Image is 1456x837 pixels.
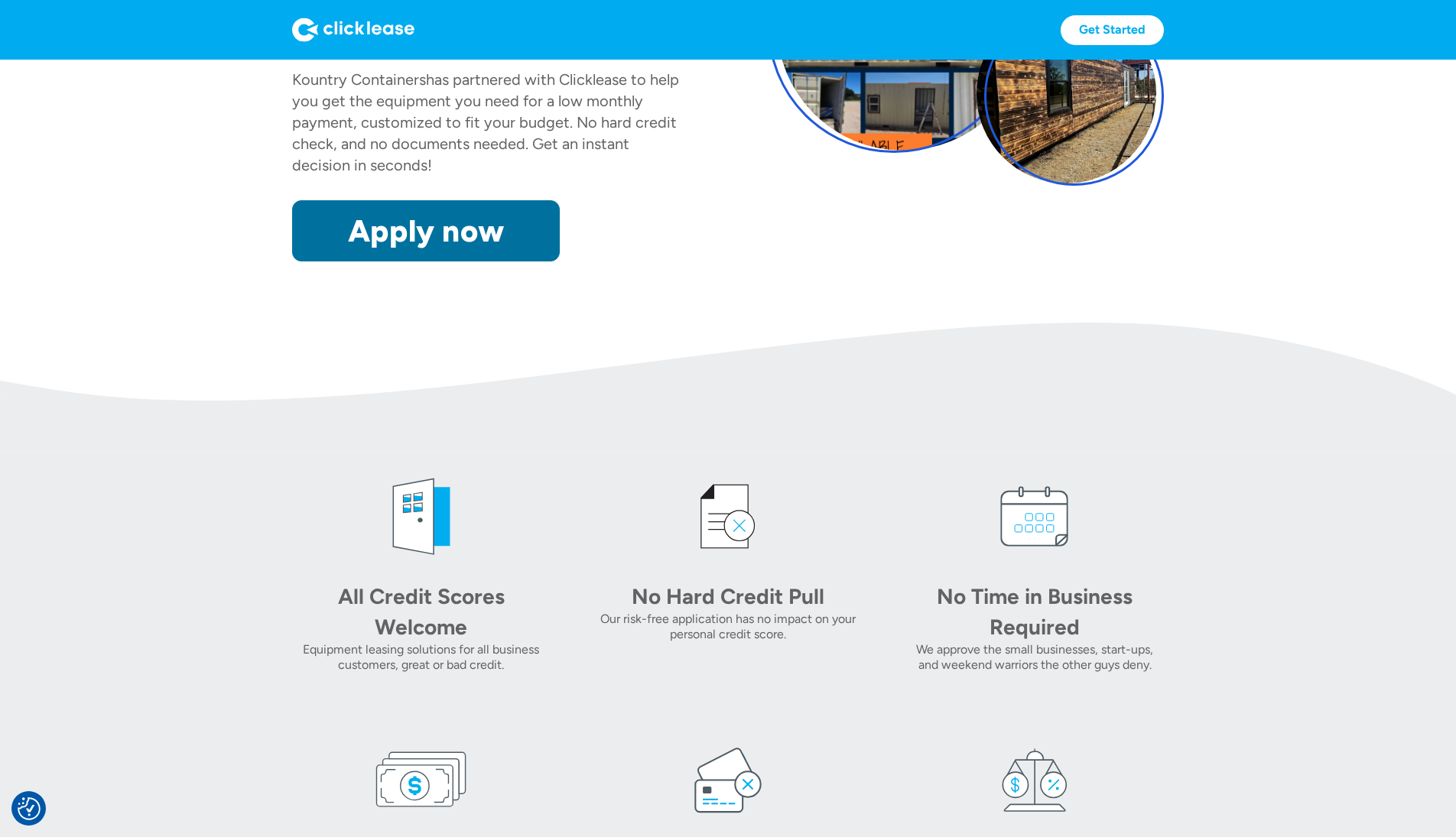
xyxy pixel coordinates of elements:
[928,581,1142,642] div: No Time in Business Required
[989,734,1081,826] img: tax icon
[292,70,426,89] div: Kountry Containers
[682,734,774,826] img: card icon
[1061,15,1164,45] a: Get Started
[621,581,835,612] div: No Hard Credit Pull
[18,797,41,820] img: Revisit consent button
[292,200,560,261] a: Apply now
[18,797,41,820] button: Consent Preferences
[682,471,774,563] img: credit icon
[599,612,856,642] div: Our risk-free application has no impact on your personal credit score.
[375,471,467,563] img: welcome icon
[292,18,414,42] img: Logo
[292,70,679,174] div: has partnered with Clicklease to help you get the equipment you need for a low monthly payment, c...
[292,642,550,673] div: Equipment leasing solutions for all business customers, great or bad credit.
[375,734,467,826] img: money icon
[989,471,1081,563] img: calendar icon
[314,581,528,642] div: All Credit Scores Welcome
[906,642,1164,673] div: We approve the small businesses, start-ups, and weekend warriors the other guys deny.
